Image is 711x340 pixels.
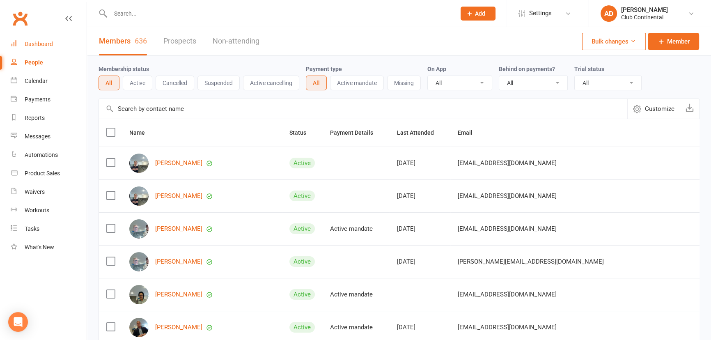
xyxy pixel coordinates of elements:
div: What's New [25,244,54,250]
img: Ellie [129,186,149,206]
button: Cancelled [156,76,194,90]
a: [PERSON_NAME] [155,160,202,167]
div: [DATE] [397,225,443,232]
div: [DATE] [397,193,443,200]
div: Active mandate [330,324,382,331]
span: Add [475,10,485,17]
button: Last Attended [397,128,443,138]
img: Derek [129,219,149,239]
button: Add [461,7,495,21]
span: [EMAIL_ADDRESS][DOMAIN_NAME] [458,188,557,204]
a: [PERSON_NAME] [155,193,202,200]
span: [EMAIL_ADDRESS][DOMAIN_NAME] [458,287,557,302]
span: Member [667,37,690,46]
div: [DATE] [397,258,443,265]
span: Email [458,129,482,136]
div: Tasks [25,225,39,232]
a: Calendar [11,72,87,90]
span: Settings [529,4,552,23]
div: Club Continental [621,14,668,21]
span: [EMAIL_ADDRESS][DOMAIN_NAME] [458,155,557,171]
button: Customize [627,99,680,119]
button: Active mandate [330,76,384,90]
div: [PERSON_NAME] [621,6,668,14]
a: Workouts [11,201,87,220]
div: Dashboard [25,41,53,47]
a: [PERSON_NAME] [155,291,202,298]
div: Open Intercom Messenger [8,312,28,332]
div: Workouts [25,207,49,214]
a: Waivers [11,183,87,201]
button: Active [123,76,152,90]
div: AD [601,5,617,22]
a: Members636 [99,27,147,55]
label: Trial status [574,66,604,72]
div: [DATE] [397,160,443,167]
input: Search by contact name [99,99,627,119]
a: Automations [11,146,87,164]
div: Active mandate [330,291,382,298]
label: Behind on payments? [499,66,555,72]
button: Missing [387,76,421,90]
button: Payment Details [330,128,382,138]
div: Active [289,256,315,267]
div: Active [289,289,315,300]
a: Prospects [163,27,196,55]
button: All [99,76,119,90]
a: [PERSON_NAME] [155,324,202,331]
a: Tasks [11,220,87,238]
div: Product Sales [25,170,60,177]
button: Suspended [197,76,240,90]
span: Name [129,129,154,136]
button: Name [129,128,154,138]
img: Sally-Ann [129,252,149,271]
button: Status [289,128,315,138]
a: [PERSON_NAME] [155,258,202,265]
span: Payment Details [330,129,382,136]
img: Ned [129,154,149,173]
div: Messages [25,133,50,140]
div: Active [289,322,315,333]
a: Clubworx [10,8,30,29]
img: Gary [129,318,149,337]
button: Bulk changes [582,33,646,50]
a: What's New [11,238,87,257]
a: Member [648,33,699,50]
div: Active mandate [330,225,382,232]
a: Dashboard [11,35,87,53]
a: Non-attending [213,27,259,55]
label: On App [427,66,446,72]
button: Email [458,128,482,138]
div: Active [289,158,315,168]
div: Payments [25,96,50,103]
img: Tamyjane [129,285,149,304]
div: Calendar [25,78,48,84]
div: Waivers [25,188,45,195]
a: Product Sales [11,164,87,183]
div: 636 [135,37,147,45]
div: Active [289,223,315,234]
div: Reports [25,115,45,121]
span: [EMAIL_ADDRESS][DOMAIN_NAME] [458,221,557,237]
a: Reports [11,109,87,127]
label: Membership status [99,66,149,72]
div: People [25,59,43,66]
span: Last Attended [397,129,443,136]
input: Search... [108,8,450,19]
a: People [11,53,87,72]
div: [DATE] [397,324,443,331]
span: [EMAIL_ADDRESS][DOMAIN_NAME] [458,319,557,335]
a: Payments [11,90,87,109]
span: Customize [645,104,674,114]
button: All [306,76,327,90]
button: Active cancelling [243,76,299,90]
span: Status [289,129,315,136]
a: Messages [11,127,87,146]
a: [PERSON_NAME] [155,225,202,232]
div: Automations [25,152,58,158]
label: Payment type [306,66,342,72]
span: [PERSON_NAME][EMAIL_ADDRESS][DOMAIN_NAME] [458,254,604,269]
div: Active [289,191,315,201]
